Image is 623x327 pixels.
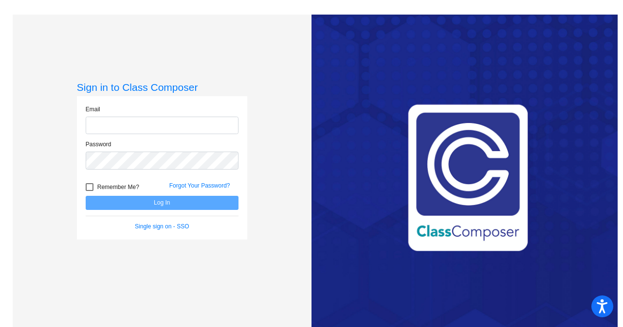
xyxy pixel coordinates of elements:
label: Password [86,140,111,149]
span: Remember Me? [97,181,139,193]
label: Email [86,105,100,114]
button: Log In [86,196,238,210]
a: Single sign on - SSO [135,223,189,230]
a: Forgot Your Password? [169,182,230,189]
h3: Sign in to Class Composer [77,81,247,93]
